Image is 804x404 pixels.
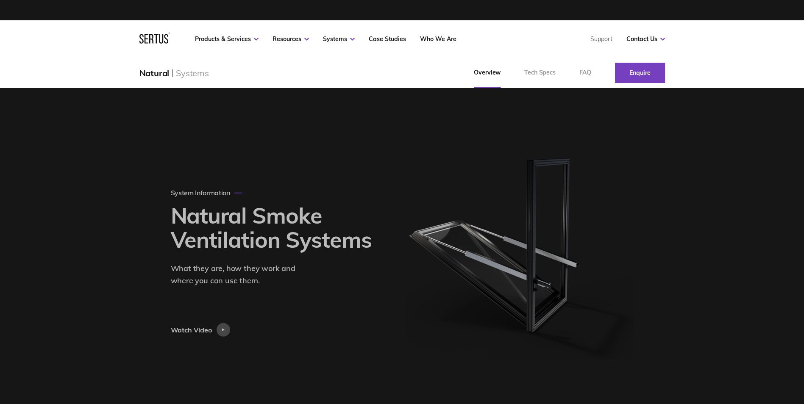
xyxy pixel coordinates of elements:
a: Systems [323,35,355,43]
a: Resources [273,35,309,43]
a: Products & Services [195,35,259,43]
div: System Information [171,188,242,196]
div: Natural [139,68,170,78]
a: Contact Us [626,35,665,43]
a: Tech Specs [512,58,568,88]
h1: Natural Smoke Ventilation Systems [171,203,379,251]
a: FAQ [568,58,603,88]
a: Case Studies [369,35,406,43]
a: Who We Are [420,35,456,43]
a: Support [590,35,612,43]
a: Enquire [615,63,665,83]
div: Watch Video [171,323,212,337]
div: What they are, how they work and where you can use them. [171,263,311,287]
div: Systems [176,68,209,78]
